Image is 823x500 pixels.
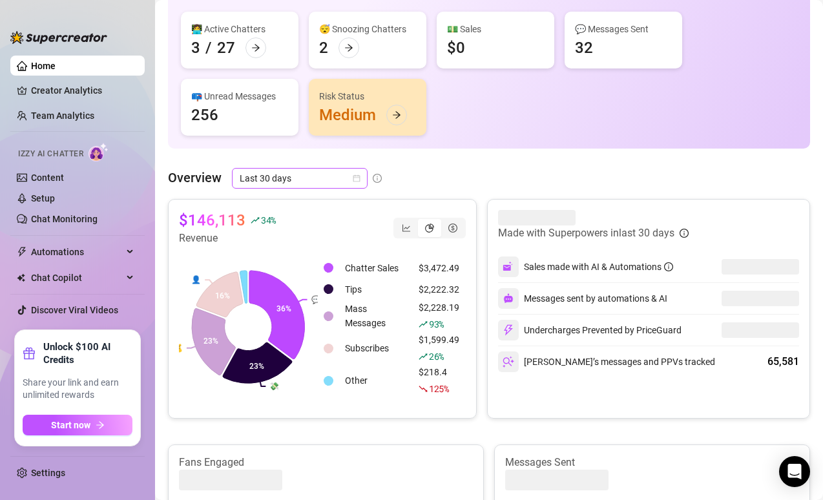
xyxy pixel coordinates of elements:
[319,22,416,36] div: 😴 Snoozing Chatters
[31,242,123,262] span: Automations
[498,320,682,340] div: Undercharges Prevented by PriceGuard
[23,347,36,360] span: gift
[31,172,64,183] a: Content
[419,384,428,393] span: fall
[419,333,459,364] div: $1,599.49
[419,300,459,331] div: $2,228.19
[251,216,260,225] span: rise
[31,214,98,224] a: Chat Monitoring
[51,420,90,430] span: Start now
[340,279,412,299] td: Tips
[392,110,401,120] span: arrow-right
[503,293,514,304] img: svg%3e
[10,31,107,44] img: logo-BBDzfeDw.svg
[505,455,799,470] article: Messages Sent
[664,262,673,271] span: info-circle
[575,37,593,58] div: 32
[419,352,428,361] span: rise
[393,218,466,238] div: segmented control
[767,354,799,370] div: 65,581
[251,43,260,52] span: arrow-right
[498,225,674,241] article: Made with Superpowers in last 30 days
[43,340,132,366] strong: Unlock $100 AI Credits
[31,468,65,478] a: Settings
[191,22,288,36] div: 👩‍💻 Active Chatters
[31,80,134,101] a: Creator Analytics
[429,350,444,362] span: 26 %
[23,377,132,402] span: Share your link and earn unlimited rewards
[373,174,382,183] span: info-circle
[191,275,201,284] text: 👤
[419,365,459,396] div: $218.4
[447,22,544,36] div: 💵 Sales
[498,288,667,309] div: Messages sent by automations & AI
[340,333,412,364] td: Subscribes
[31,110,94,121] a: Team Analytics
[261,214,276,226] span: 34 %
[503,356,514,368] img: svg%3e
[217,37,235,58] div: 27
[419,320,428,329] span: rise
[269,381,279,391] text: 💸
[340,300,412,331] td: Mass Messages
[344,43,353,52] span: arrow-right
[353,174,360,182] span: calendar
[448,224,457,233] span: dollar-circle
[168,168,222,187] article: Overview
[429,318,444,330] span: 93 %
[524,260,673,274] div: Sales made with AI & Automations
[240,169,360,188] span: Last 30 days
[680,229,689,238] span: info-circle
[96,421,105,430] span: arrow-right
[498,351,715,372] div: [PERSON_NAME]’s messages and PPVs tracked
[311,295,321,304] text: 💬
[340,258,412,278] td: Chatter Sales
[575,22,672,36] div: 💬 Messages Sent
[191,37,200,58] div: 3
[18,148,83,160] span: Izzy AI Chatter
[319,89,416,103] div: Risk Status
[31,193,55,203] a: Setup
[503,261,514,273] img: svg%3e
[31,305,118,315] a: Discover Viral Videos
[179,210,245,231] article: $146,113
[402,224,411,233] span: line-chart
[419,282,459,297] div: $2,222.32
[503,324,514,336] img: svg%3e
[191,89,288,103] div: 📪 Unread Messages
[89,143,109,161] img: AI Chatter
[779,456,810,487] div: Open Intercom Messenger
[179,455,473,470] article: Fans Engaged
[340,365,412,396] td: Other
[23,415,132,435] button: Start nowarrow-right
[31,61,56,71] a: Home
[179,231,276,246] article: Revenue
[447,37,465,58] div: $0
[17,273,25,282] img: Chat Copilot
[31,267,123,288] span: Chat Copilot
[429,382,449,395] span: 125 %
[425,224,434,233] span: pie-chart
[17,247,27,257] span: thunderbolt
[191,105,218,125] div: 256
[419,261,459,275] div: $3,472.49
[319,37,328,58] div: 2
